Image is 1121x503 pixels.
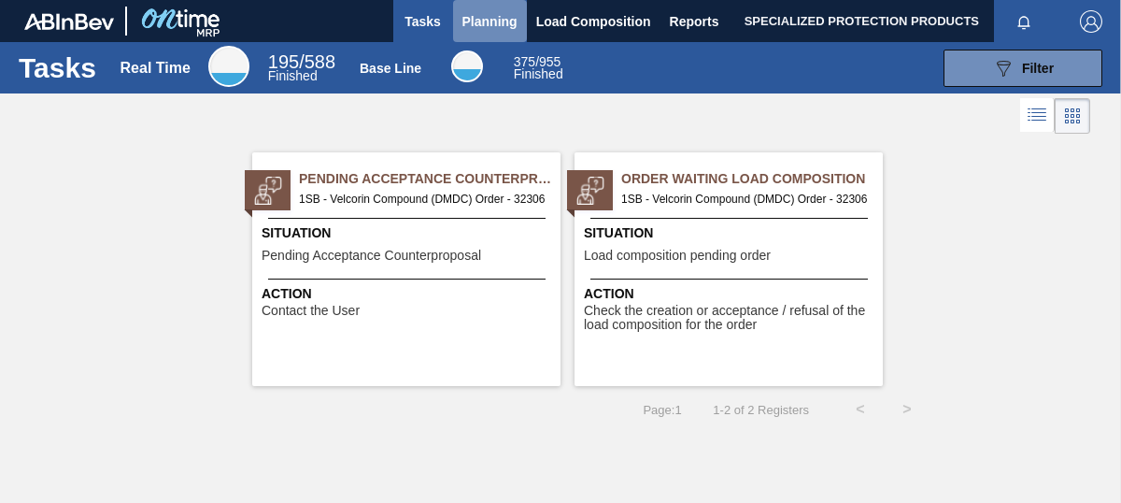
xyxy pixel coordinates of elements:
[576,177,604,205] img: status
[254,177,282,205] img: status
[268,51,335,72] span: / 588
[403,10,444,33] span: Tasks
[268,68,318,83] span: Finished
[837,386,884,433] button: <
[584,284,878,304] span: Action
[299,169,560,189] span: Pending Acceptance Counterproposal
[299,189,546,209] span: 1SB - Velcorin Compound (DMDC) Order - 32306
[643,403,681,417] span: Page : 1
[944,50,1102,87] button: Filter
[514,54,561,69] span: / 955
[262,223,556,243] span: Situation
[670,10,719,33] span: Reports
[994,8,1054,35] button: Notifications
[621,189,868,209] span: 1SB - Velcorin Compound (DMDC) Order - 32306
[268,54,335,82] div: Real Time
[584,304,878,333] span: Check the creation or acceptance / refusal of the load composition for the order
[621,169,883,189] span: Order Waiting Load Composition
[268,51,299,72] span: 195
[1055,98,1090,134] div: Card Vision
[1022,61,1054,76] span: Filter
[24,13,114,30] img: TNhmsLtSVTkK8tSr43FrP2fwEKptu5GPRR3wAAAABJRU5ErkJggg==
[462,10,518,33] span: Planning
[536,10,651,33] span: Load Composition
[262,304,360,318] span: Contact the User
[121,60,191,77] div: Real Time
[514,66,563,81] span: Finished
[514,56,563,80] div: Base Line
[360,61,421,76] div: Base Line
[262,249,481,263] span: Pending Acceptance Counterproposal
[884,386,930,433] button: >
[1080,10,1102,33] img: Logout
[1020,98,1055,134] div: List Vision
[584,223,878,243] span: Situation
[514,54,535,69] span: 375
[208,46,249,87] div: Real Time
[451,50,483,82] div: Base Line
[584,249,771,263] span: Load composition pending order
[710,403,809,417] span: 1 - 2 of 2 Registers
[19,57,96,79] h1: Tasks
[262,284,556,304] span: Action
